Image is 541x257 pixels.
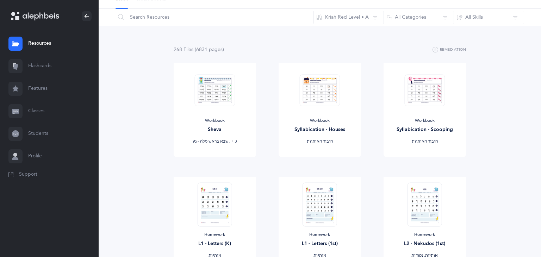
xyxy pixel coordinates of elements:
div: Syllabication - Houses [284,126,355,133]
div: Syllabication - Scooping [389,126,460,133]
div: Homework [179,232,250,238]
img: Sheva-Workbook-Red_EN_thumbnail_1754012358.png [194,74,235,106]
div: Homework [284,232,355,238]
img: Syllabication-Workbook-Level-1-EN_Red_Houses_thumbnail_1741114032.png [299,74,340,106]
button: All Categories [384,9,454,26]
span: ‫שבא בראש מלה - נע‬ [193,139,229,144]
img: Homework_L2_Nekudos_R_EN_1_thumbnail_1731617499.png [408,182,442,226]
span: (6831 page ) [195,47,224,52]
div: Sheva [179,126,250,133]
button: Remediation [433,46,466,54]
span: ‫חיבור האותיות‬ [307,139,333,144]
span: 268 File [174,47,193,52]
div: L2 - Nekudos (1st) [389,240,460,247]
button: Kriah Red Level • A [313,9,384,26]
div: L1 - Letters (1st) [284,240,355,247]
div: Workbook [389,118,460,124]
img: Homework_L1_Letters_R_EN_thumbnail_1731214661.png [198,182,232,226]
div: Workbook [179,118,250,124]
img: Homework_L1_Letters_O_Red_EN_thumbnail_1731215195.png [303,182,337,226]
span: ‫חיבור האותיות‬ [412,139,438,144]
span: Support [19,171,37,178]
div: L1 - Letters (K) [179,240,250,247]
span: s [191,47,193,52]
button: All Skills [454,9,524,26]
img: Syllabication-Workbook-Level-1-EN_Red_Scooping_thumbnail_1741114434.png [404,74,445,106]
div: Workbook [284,118,355,124]
div: ‪, + 3‬ [179,139,250,144]
input: Search Resources [115,9,314,26]
span: s [220,47,223,52]
div: Homework [389,232,460,238]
